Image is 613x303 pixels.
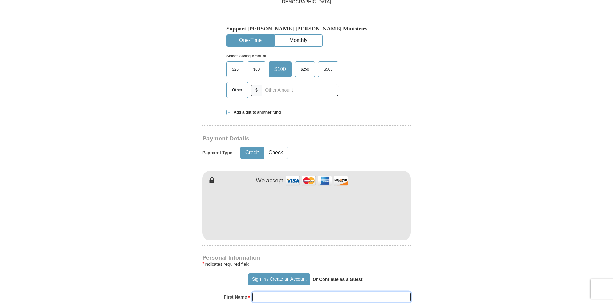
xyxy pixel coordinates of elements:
[256,177,283,184] h4: We accept
[285,174,349,188] img: credit cards accepted
[226,25,387,32] h5: Support [PERSON_NAME] [PERSON_NAME] Ministries
[248,273,310,285] button: Sign In / Create an Account
[275,35,322,46] button: Monthly
[202,260,411,268] div: Indicates required field
[241,147,264,159] button: Credit
[202,150,232,156] h5: Payment Type
[202,255,411,260] h4: Personal Information
[227,35,274,46] button: One-Time
[313,277,363,282] strong: Or Continue as a Guest
[251,85,262,96] span: $
[250,64,263,74] span: $50
[264,147,288,159] button: Check
[229,64,242,74] span: $25
[271,64,289,74] span: $100
[262,85,338,96] input: Other Amount
[231,110,281,115] span: Add a gift to another fund
[202,135,366,142] h3: Payment Details
[226,54,266,58] strong: Select Giving Amount
[298,64,313,74] span: $250
[229,85,246,95] span: Other
[224,292,247,301] strong: First Name
[321,64,336,74] span: $500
